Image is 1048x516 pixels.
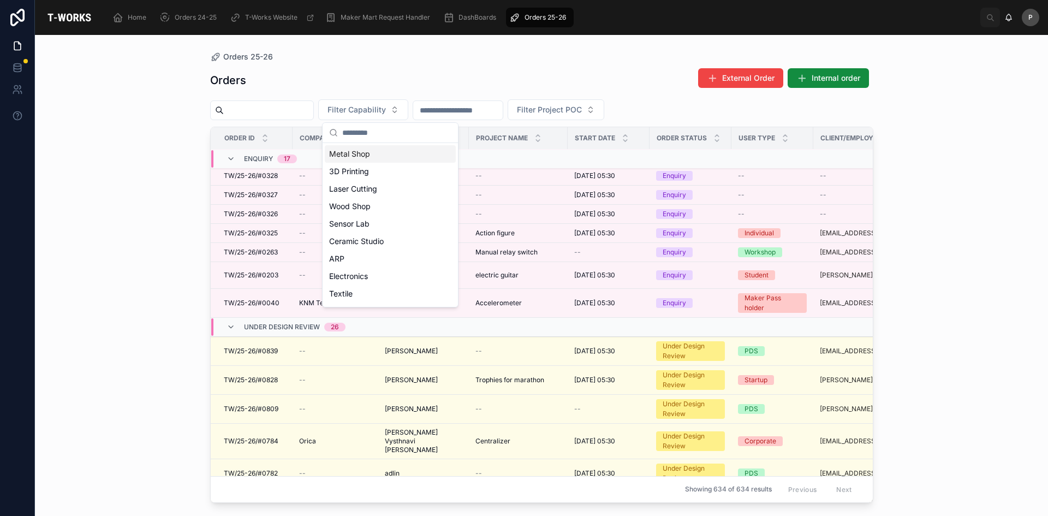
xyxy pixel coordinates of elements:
[574,271,615,280] span: [DATE] 05:30
[299,405,372,413] a: --
[224,299,286,307] a: TW/25-26/#0040
[475,437,510,446] span: Centralizer
[517,104,582,115] span: Filter Project POC
[745,270,769,280] div: Student
[476,134,528,143] span: Project Name
[738,191,807,199] a: --
[475,299,561,307] a: Accelerometer
[475,171,561,180] a: --
[475,248,561,257] a: Manual relay switch
[224,405,286,413] a: TW/25-26/#0809
[656,431,725,451] a: Under Design Review
[325,180,456,198] div: Laser Cutting
[656,228,725,238] a: Enquiry
[224,171,286,180] a: TW/25-26/#0328
[299,248,372,257] a: --
[475,347,561,355] a: --
[299,191,306,199] span: --
[128,13,146,22] span: Home
[475,248,538,257] span: Manual relay switch
[299,299,331,307] span: KNM Tech
[656,247,725,257] a: Enquiry
[299,171,372,180] a: --
[820,248,917,257] a: [EMAIL_ADDRESS][DOMAIN_NAME]
[745,247,776,257] div: Workshop
[224,469,286,478] a: TW/25-26/#0782
[318,99,408,120] button: Select Button
[820,347,917,355] a: [EMAIL_ADDRESS][DOMAIN_NAME]
[44,9,95,26] img: App logo
[574,210,643,218] a: [DATE] 05:30
[299,229,372,238] a: --
[656,209,725,219] a: Enquiry
[663,270,686,280] div: Enquiry
[299,271,372,280] a: --
[657,134,707,143] span: Order Status
[299,299,372,307] a: KNM Tech
[820,171,826,180] span: --
[385,469,462,478] a: adlin
[475,299,522,307] span: Accelerometer
[812,73,860,84] span: Internal order
[224,347,278,355] span: TW/25-26/#0839
[175,13,217,22] span: Orders 24-25
[385,405,462,413] a: [PERSON_NAME]
[244,155,273,163] span: Enquiry
[385,376,462,384] a: [PERSON_NAME]
[820,405,917,413] a: [PERSON_NAME][EMAIL_ADDRESS][DOMAIN_NAME]
[224,248,286,257] a: TW/25-26/#0263
[575,134,615,143] span: Start Date
[475,229,515,238] span: Action figure
[325,163,456,180] div: 3D Printing
[331,323,339,331] div: 26
[574,405,581,413] span: --
[574,248,643,257] a: --
[475,191,482,199] span: --
[663,431,718,451] div: Under Design Review
[738,293,807,313] a: Maker Pass holder
[227,8,320,27] a: T-Works Website
[224,210,278,218] span: TW/25-26/#0326
[820,437,917,446] a: [EMAIL_ADDRESS][DOMAIN_NAME]
[224,405,278,413] span: TW/25-26/#0809
[738,346,807,356] a: PDS
[299,229,306,238] span: --
[299,376,372,384] a: --
[574,191,643,199] a: [DATE] 05:30
[738,270,807,280] a: Student
[475,469,561,478] a: --
[475,271,519,280] span: electric guitar
[738,228,807,238] a: Individual
[104,5,980,29] div: scrollable content
[475,210,482,218] span: --
[745,228,774,238] div: Individual
[475,171,482,180] span: --
[685,485,772,494] span: Showing 634 of 634 results
[656,464,725,483] a: Under Design Review
[820,271,917,280] a: [PERSON_NAME][EMAIL_ADDRESS][PERSON_NAME][PERSON_NAME][DOMAIN_NAME]
[745,404,758,414] div: PDS
[224,191,278,199] span: TW/25-26/#0327
[745,436,776,446] div: Corporate
[475,347,482,355] span: --
[663,190,686,200] div: Enquiry
[224,229,286,238] a: TW/25-26/#0325
[325,233,456,250] div: Ceramic Studio
[506,8,574,27] a: Orders 25-26
[299,347,306,355] span: --
[210,51,273,62] a: Orders 25-26
[663,399,718,419] div: Under Design Review
[820,229,917,238] a: [EMAIL_ADDRESS][DOMAIN_NAME]
[656,370,725,390] a: Under Design Review
[109,8,154,27] a: Home
[820,210,826,218] span: --
[299,437,372,446] a: Orica
[475,191,561,199] a: --
[299,271,306,280] span: --
[299,210,306,218] span: --
[299,171,306,180] span: --
[299,405,306,413] span: --
[656,341,725,361] a: Under Design Review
